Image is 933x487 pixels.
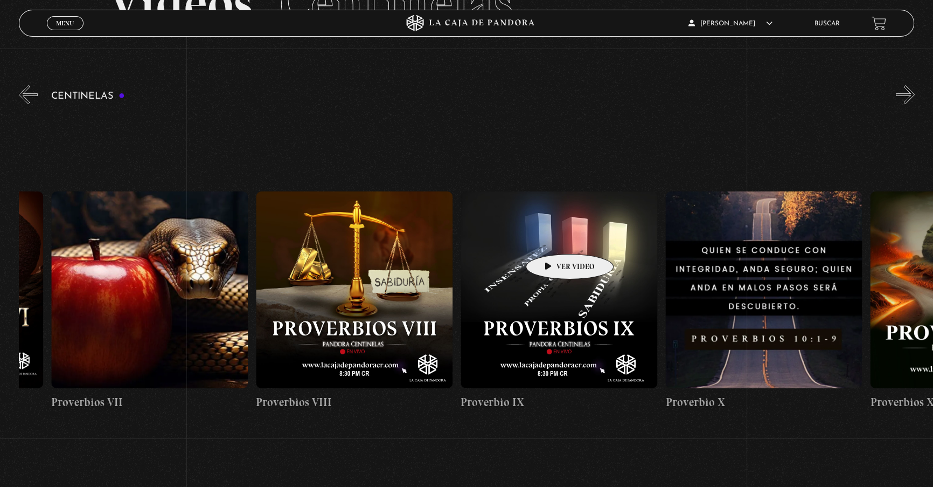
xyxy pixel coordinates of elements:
span: Menu [56,20,74,26]
button: Previous [19,85,38,104]
span: [PERSON_NAME] [688,20,772,27]
h4: Proverbios VII [51,394,248,411]
h4: Proverbio IX [461,394,657,411]
h3: Centinelas [51,91,125,101]
a: Buscar [814,20,839,27]
button: Next [896,85,915,104]
h4: Proverbio X [665,394,862,411]
h4: Proverbios VIII [256,394,452,411]
a: View your shopping cart [872,16,886,31]
span: Cerrar [52,29,78,37]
